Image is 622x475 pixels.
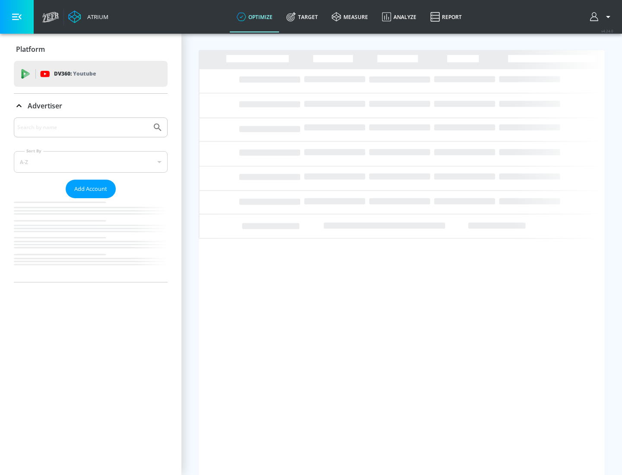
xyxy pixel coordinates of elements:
[66,180,116,198] button: Add Account
[375,1,423,32] a: Analyze
[230,1,279,32] a: optimize
[16,44,45,54] p: Platform
[14,94,168,118] div: Advertiser
[14,37,168,61] div: Platform
[73,69,96,78] p: Youtube
[17,122,148,133] input: Search by name
[279,1,325,32] a: Target
[14,151,168,173] div: A-Z
[14,198,168,282] nav: list of Advertiser
[601,28,613,33] span: v 4.24.0
[84,13,108,21] div: Atrium
[28,101,62,111] p: Advertiser
[423,1,469,32] a: Report
[25,148,43,154] label: Sort By
[54,69,96,79] p: DV360:
[14,61,168,87] div: DV360: Youtube
[74,184,107,194] span: Add Account
[68,10,108,23] a: Atrium
[325,1,375,32] a: measure
[14,117,168,282] div: Advertiser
